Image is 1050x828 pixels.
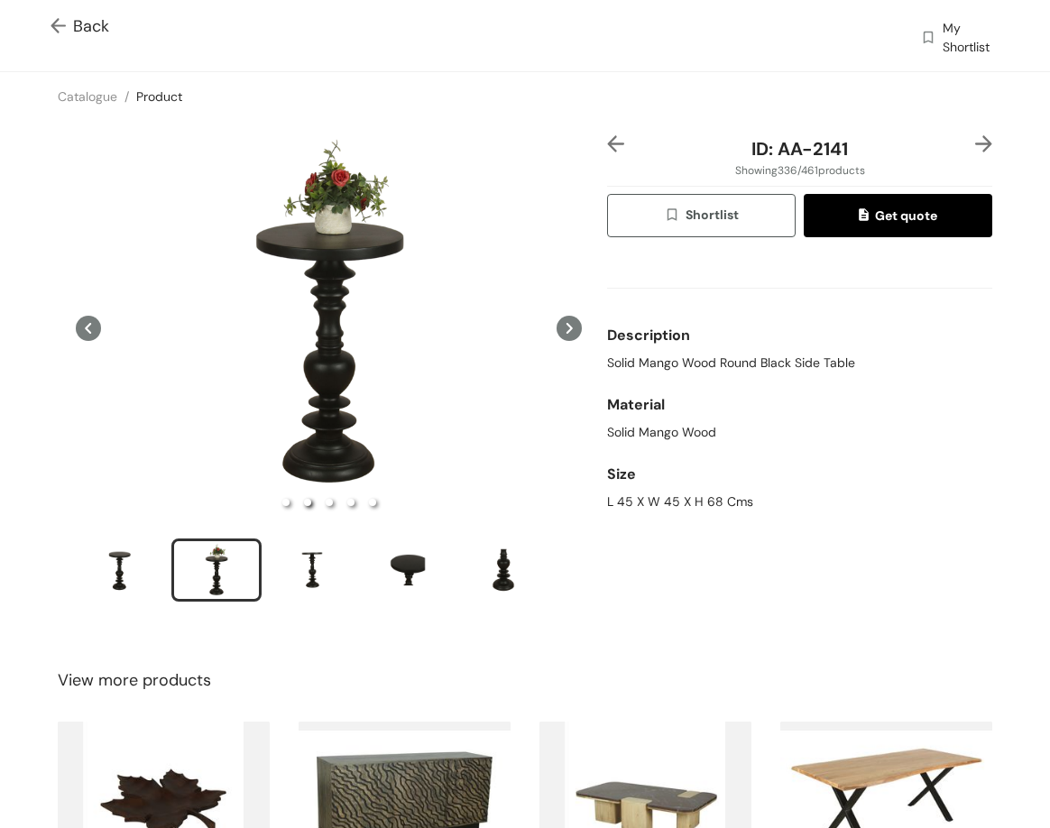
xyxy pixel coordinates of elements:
[304,499,311,506] li: slide item 2
[607,423,992,442] div: Solid Mango Wood
[51,18,73,37] img: Go back
[51,14,109,39] span: Back
[920,21,936,57] img: wishlist
[735,162,865,179] span: Showing 336 / 461 products
[607,387,992,423] div: Material
[943,19,999,57] span: My Shortlist
[76,538,166,602] li: slide item 1
[664,207,686,226] img: wishlist
[859,208,874,225] img: quote
[326,499,333,506] li: slide item 3
[607,194,796,237] button: wishlistShortlist
[975,135,992,152] img: right
[458,538,548,602] li: slide item 5
[267,538,357,602] li: slide item 3
[607,317,992,354] div: Description
[369,499,376,506] li: slide item 5
[58,88,117,105] a: Catalogue
[607,492,992,511] div: L 45 X W 45 X H 68 Cms
[363,538,453,602] li: slide item 4
[171,538,262,602] li: slide item 2
[859,206,936,225] span: Get quote
[136,88,182,105] a: Product
[751,137,848,161] span: ID: AA-2141
[804,194,992,237] button: quoteGet quote
[58,668,211,693] span: View more products
[282,499,290,506] li: slide item 1
[347,499,355,506] li: slide item 4
[664,205,739,225] span: Shortlist
[124,88,129,105] span: /
[607,135,624,152] img: left
[607,354,855,373] span: Solid Mango Wood Round Black Side Table
[607,456,992,492] div: Size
